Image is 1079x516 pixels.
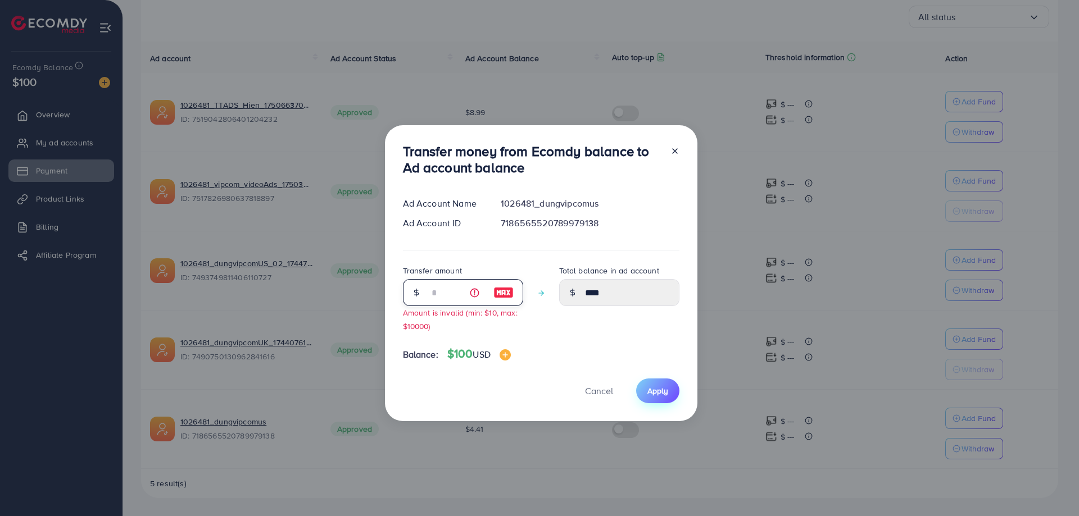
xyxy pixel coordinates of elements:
[473,348,490,360] span: USD
[500,349,511,360] img: image
[571,378,627,403] button: Cancel
[647,385,668,396] span: Apply
[492,197,688,210] div: 1026481_dungvipcomus
[636,378,679,403] button: Apply
[403,143,661,176] h3: Transfer money from Ecomdy balance to Ad account balance
[403,307,518,331] small: Amount is invalid (min: $10, max: $10000)
[403,348,438,361] span: Balance:
[585,385,613,397] span: Cancel
[394,217,492,230] div: Ad Account ID
[394,197,492,210] div: Ad Account Name
[403,265,462,276] label: Transfer amount
[1031,465,1071,508] iframe: Chat
[492,217,688,230] div: 7186565520789979138
[447,347,511,361] h4: $100
[559,265,659,276] label: Total balance in ad account
[493,286,514,299] img: image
